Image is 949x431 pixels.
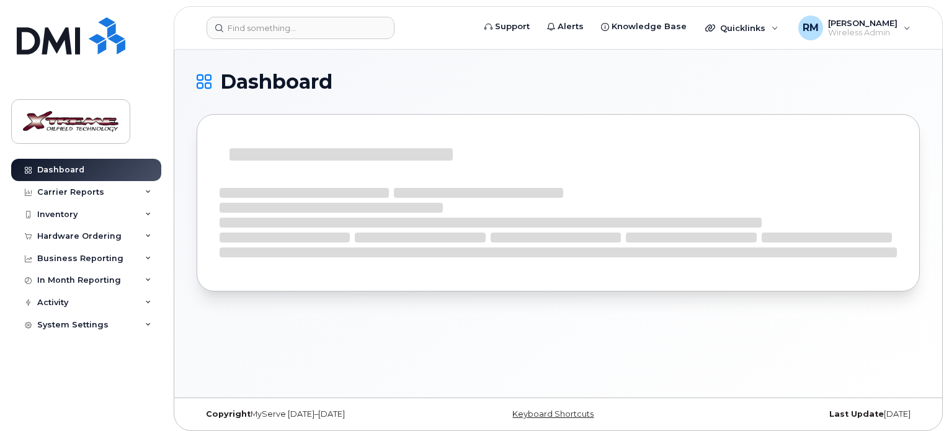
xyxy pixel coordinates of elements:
[206,409,251,419] strong: Copyright
[197,409,438,419] div: MyServe [DATE]–[DATE]
[220,73,332,91] span: Dashboard
[829,409,884,419] strong: Last Update
[679,409,920,419] div: [DATE]
[512,409,594,419] a: Keyboard Shortcuts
